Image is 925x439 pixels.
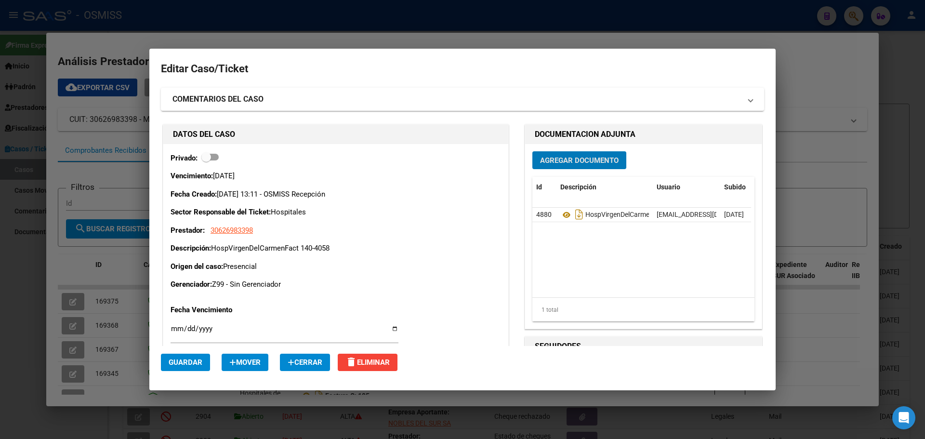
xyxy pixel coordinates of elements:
span: Guardar [169,358,202,367]
div: 4880 [536,209,553,220]
span: Id [536,183,542,191]
strong: Gerenciador: [171,280,212,289]
strong: Privado: [171,154,198,162]
span: Mover [229,358,261,367]
strong: Descripción: [171,244,211,253]
span: HospVirgenDelCarmenFact 140-4058 [585,211,697,219]
span: [DATE] [724,211,744,218]
span: Subido [724,183,746,191]
span: Descripción [560,183,596,191]
p: [DATE] [171,171,501,182]
datatable-header-cell: Usuario [653,177,720,198]
div: 1 total [532,298,754,322]
p: Hospitales [171,207,501,218]
button: Eliminar [338,354,397,371]
p: Presencial [171,261,501,272]
span: Eliminar [345,358,390,367]
strong: Prestador: [171,226,205,235]
strong: COMENTARIOS DEL CASO [172,93,264,105]
span: Agregar Documento [540,156,619,165]
span: Usuario [657,183,680,191]
p: Z99 - Sin Gerenciador [171,279,501,290]
h2: Editar Caso/Ticket [161,60,764,78]
h1: DOCUMENTACION ADJUNTA [535,129,752,140]
p: Fecha Vencimiento [171,305,270,316]
span: [EMAIL_ADDRESS][DOMAIN_NAME] - Recepción OSMISS [657,211,825,218]
mat-icon: delete [345,356,357,368]
datatable-header-cell: Subido [720,177,768,198]
datatable-header-cell: Id [532,177,556,198]
strong: Sector Responsable del Ticket: [171,208,271,216]
span: 30626983398 [211,226,253,235]
p: HospVirgenDelCarmenFact 140-4058 [171,243,501,254]
h1: SEGUIDORES [535,341,752,352]
button: Cerrar [280,354,330,371]
span: Cerrar [288,358,322,367]
button: Mover [222,354,268,371]
datatable-header-cell: Descripción [556,177,653,198]
mat-expansion-panel-header: COMENTARIOS DEL CASO [161,88,764,111]
button: Guardar [161,354,210,371]
button: Agregar Documento [532,151,626,169]
strong: Origen del caso: [171,262,223,271]
strong: Vencimiento: [171,172,213,180]
div: Open Intercom Messenger [892,406,915,429]
i: Descargar documento [573,207,585,222]
p: [DATE] 13:11 - OSMISS Recepción [171,189,501,200]
strong: DATOS DEL CASO [173,130,235,139]
strong: Fecha Creado: [171,190,217,199]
